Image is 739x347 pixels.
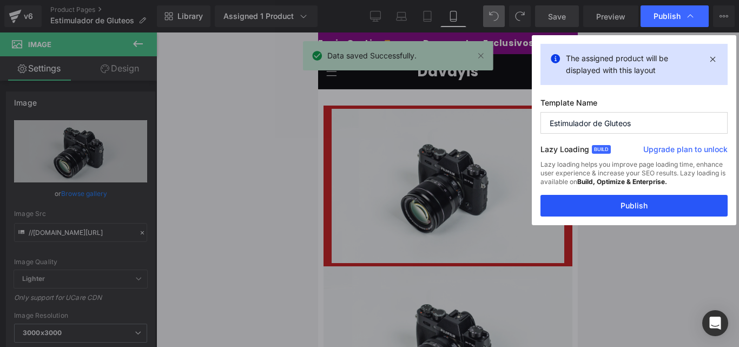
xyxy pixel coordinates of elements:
[50,6,174,15] p: Descuentos Exclusivos 😎
[654,11,681,21] span: Publish
[566,53,702,76] p: The assigned product will be displayed with this layout
[540,142,589,160] label: Lazy Loading
[540,195,728,217] button: Publish
[592,145,611,154] span: Build
[207,6,292,15] p: Paga Al Recibir💖
[643,144,728,159] a: Upgrade plan to unlock
[2,27,25,51] summary: Menú
[702,310,728,336] div: Open Intercom Messenger
[540,160,728,195] div: Lazy loading helps you improve page loading time, enhance user experience & increase your SEO res...
[577,178,667,186] strong: Build, Optimize & Enterprise.
[210,27,234,51] summary: Búsqueda
[95,28,164,50] a: Davayis
[99,29,160,49] span: Davayis
[540,98,728,112] label: Template Name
